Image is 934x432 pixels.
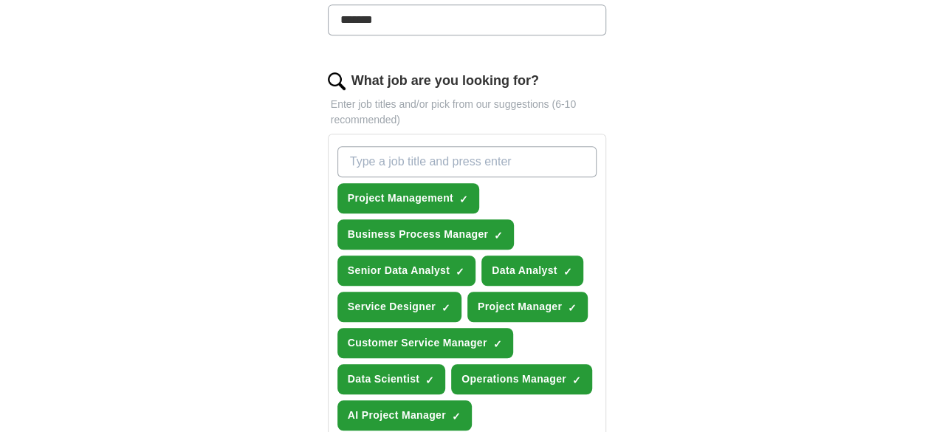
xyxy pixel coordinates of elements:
[337,328,513,358] button: Customer Service Manager✓
[337,364,446,394] button: Data Scientist✓
[337,219,514,250] button: Business Process Manager✓
[348,335,487,351] span: Customer Service Manager
[337,400,472,431] button: AI Project Manager✓
[328,72,346,90] img: search.png
[481,256,583,286] button: Data Analyst✓
[563,266,572,278] span: ✓
[348,263,450,278] span: Senior Data Analyst
[348,227,488,242] span: Business Process Manager
[568,302,577,314] span: ✓
[494,230,503,241] span: ✓
[493,338,502,350] span: ✓
[348,191,453,206] span: Project Management
[351,71,539,91] label: What job are you looking for?
[461,371,566,387] span: Operations Manager
[348,299,436,315] span: Service Designer
[337,146,597,177] input: Type a job title and press enter
[478,299,562,315] span: Project Manager
[492,263,557,278] span: Data Analyst
[442,302,450,314] span: ✓
[572,374,581,386] span: ✓
[467,292,588,322] button: Project Manager✓
[337,256,475,286] button: Senior Data Analyst✓
[451,364,592,394] button: Operations Manager✓
[452,411,461,422] span: ✓
[337,292,461,322] button: Service Designer✓
[348,371,420,387] span: Data Scientist
[348,408,446,423] span: AI Project Manager
[459,193,468,205] span: ✓
[456,266,464,278] span: ✓
[425,374,434,386] span: ✓
[328,97,607,128] p: Enter job titles and/or pick from our suggestions (6-10 recommended)
[337,183,479,213] button: Project Management✓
